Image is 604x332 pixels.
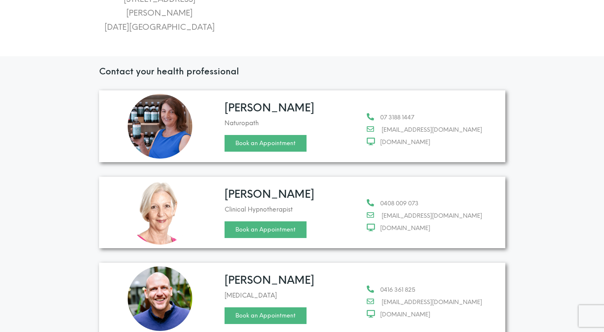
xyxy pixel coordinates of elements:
span: [DOMAIN_NAME] [376,310,430,320]
span: [EMAIL_ADDRESS][DOMAIN_NAME] [377,211,482,221]
span: 0416 361 825 [376,285,415,295]
span: 07 3188 1447 [376,112,414,123]
span: Book an Appointment [235,313,296,319]
span: [DOMAIN_NAME] [376,137,430,147]
a: [EMAIL_ADDRESS][DOMAIN_NAME] [367,125,500,135]
span: Book an Appointment [235,227,296,233]
a: [EMAIL_ADDRESS][DOMAIN_NAME] [367,297,500,307]
img: Mark McMahon 500x500 1 [128,266,192,331]
a: Book an Appointment [225,135,307,152]
a: [DOMAIN_NAME] [367,223,500,233]
a: [DOMAIN_NAME] [367,310,500,320]
a: [PERSON_NAME] [225,101,314,114]
h5: Clinical Hypnotherapist [225,206,359,213]
img: Diane Kirkham circle cropped 500x500 1 [128,180,192,245]
span: [EMAIL_ADDRESS][DOMAIN_NAME] [377,297,482,307]
a: [DOMAIN_NAME] [367,137,500,147]
a: [EMAIL_ADDRESS][DOMAIN_NAME] [367,211,500,221]
a: [PERSON_NAME] [225,274,314,286]
a: [PERSON_NAME] [225,188,314,200]
span: Book an Appointment [235,140,296,146]
span: [EMAIL_ADDRESS][DOMAIN_NAME] [377,125,482,135]
span: 0408 009 073 [376,198,419,209]
a: Book an Appointment [225,221,307,238]
a: Book an Appointment [225,307,307,324]
h5: [MEDICAL_DATA] [225,292,359,299]
span: [DOMAIN_NAME] [376,223,430,233]
h5: Naturopath [225,120,359,126]
h3: Contact your health professional [99,67,505,76]
img: elisabeth singler circle cropped 500x500 1 [128,94,192,159]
